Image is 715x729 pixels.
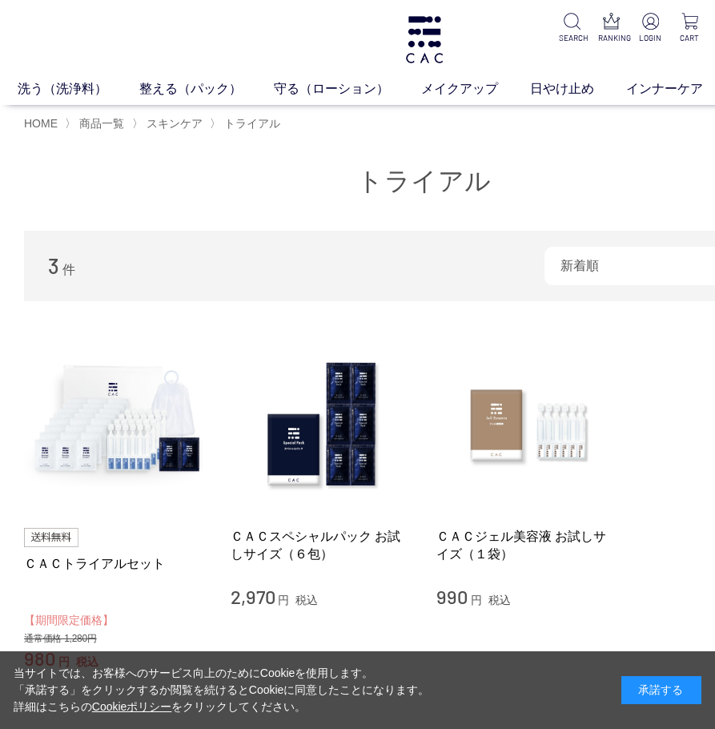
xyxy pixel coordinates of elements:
[677,32,702,44] p: CART
[224,117,280,130] span: トライアル
[221,117,280,130] a: トライアル
[436,585,468,608] span: 990
[274,79,421,99] a: 守る（ローション）
[559,32,584,44] p: SEARCH
[139,79,274,99] a: 整える（パック）
[231,585,275,608] span: 2,970
[404,16,445,63] img: logo
[559,13,584,44] a: SEARCH
[638,32,663,44] p: LOGIN
[14,665,430,715] div: 当サイトでは、お客様へのサービス向上のためにCookieを使用します。 「承諾する」をクリックするか閲覧を続けるとCookieに同意したことになります。 詳細はこちらの をクリックしてください。
[530,79,626,99] a: 日やけ止め
[76,117,124,130] a: 商品一覧
[231,333,413,516] img: ＣＡＣスペシャルパック お試しサイズ（６包）
[132,116,207,131] li: 〉
[677,13,702,44] a: CART
[48,253,59,278] span: 3
[24,646,55,670] span: 980
[598,13,623,44] a: RANKING
[65,116,128,131] li: 〉
[278,594,289,606] span: 円
[24,117,58,130] a: HOME
[143,117,203,130] a: スキンケア
[147,117,203,130] span: スキンケア
[210,116,284,131] li: 〉
[436,528,619,562] a: ＣＡＣジェル美容液 お試しサイズ（１袋）
[488,594,511,606] span: 税込
[24,611,207,630] div: 【期間限定価格】
[231,528,413,562] a: ＣＡＣスペシャルパック お試しサイズ（６包）
[295,594,318,606] span: 税込
[436,333,619,516] img: ＣＡＣジェル美容液 お試しサイズ（１袋）
[24,633,207,646] div: 通常価格 1,280円
[621,676,701,704] div: 承諾する
[471,594,482,606] span: 円
[92,700,172,713] a: Cookieポリシー
[24,528,78,547] img: 送料無料
[18,79,139,99] a: 洗う（洗浄料）
[24,333,207,516] img: ＣＡＣトライアルセット
[421,79,530,99] a: メイクアップ
[598,32,623,44] p: RANKING
[79,117,124,130] span: 商品一覧
[62,263,75,276] span: 件
[24,555,207,572] a: ＣＡＣトライアルセット
[638,13,663,44] a: LOGIN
